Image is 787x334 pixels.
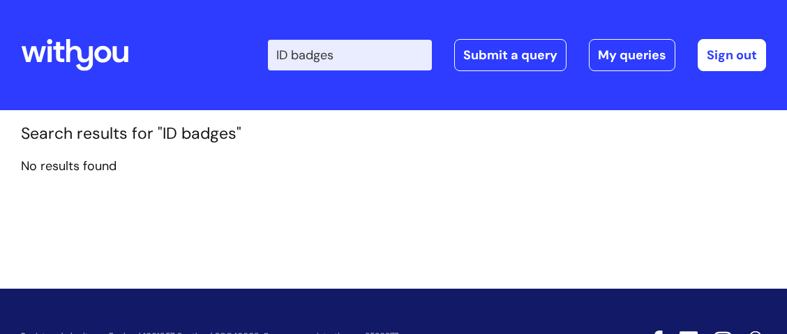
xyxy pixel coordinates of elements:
a: My queries [589,39,675,71]
div: | - [268,39,766,71]
input: Search [268,40,432,70]
a: Submit a query [454,39,567,71]
a: Sign out [698,39,766,71]
p: No results found [21,155,766,177]
h1: Search results for "ID badges" [21,124,766,144]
